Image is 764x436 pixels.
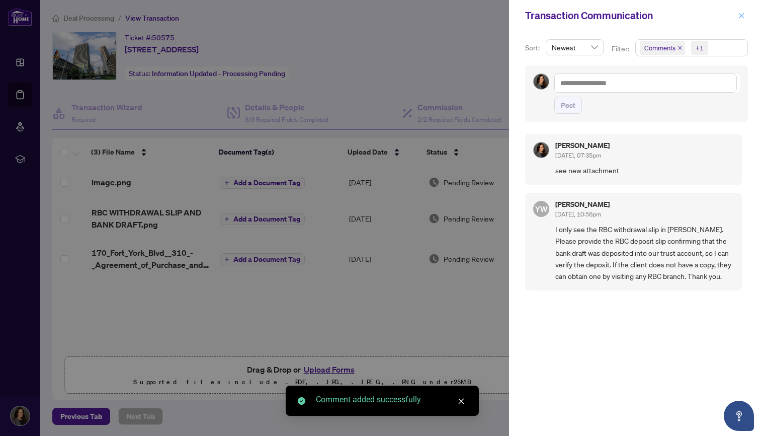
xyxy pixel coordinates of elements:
[555,224,734,282] span: I only see the RBC withdrawal slip in [PERSON_NAME]. Please provide the RBC deposit slip confirmi...
[534,142,549,158] img: Profile Icon
[298,397,305,405] span: check-circle
[525,42,542,53] p: Sort:
[534,74,549,89] img: Profile Icon
[640,41,685,55] span: Comments
[555,152,601,159] span: [DATE], 07:35pm
[724,401,754,431] button: Open asap
[316,394,467,406] div: Comment added successfully
[456,396,467,407] a: Close
[525,8,735,23] div: Transaction Communication
[677,45,683,50] span: close
[555,201,610,208] h5: [PERSON_NAME]
[696,43,704,53] div: +1
[535,203,548,215] span: YW
[552,40,598,55] span: Newest
[644,43,675,53] span: Comments
[555,142,610,149] h5: [PERSON_NAME]
[458,398,465,405] span: close
[555,210,601,218] span: [DATE], 10:56pm
[555,165,734,176] span: see new attachment
[554,97,582,114] button: Post
[738,12,745,19] span: close
[612,43,631,54] p: Filter:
